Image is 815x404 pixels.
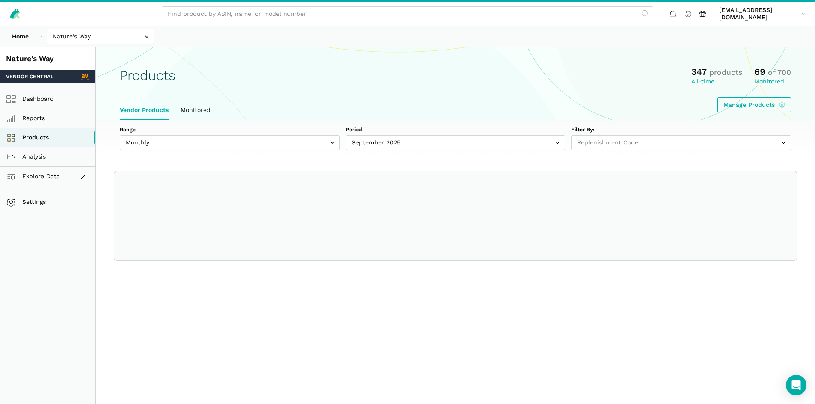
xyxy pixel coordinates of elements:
[346,135,566,150] input: September 2025
[120,68,175,83] h1: Products
[719,6,798,21] span: [EMAIL_ADDRESS][DOMAIN_NAME]
[6,73,53,81] span: Vendor Central
[716,5,809,23] a: [EMAIL_ADDRESS][DOMAIN_NAME]
[47,29,154,44] input: Nature's Way
[717,97,791,112] a: Manage Products
[6,53,89,64] div: Nature's Way
[120,126,340,134] label: Range
[691,78,742,86] div: All-time
[786,375,806,395] div: Open Intercom Messenger
[120,135,340,150] input: Monthly
[175,100,216,120] a: Monitored
[754,66,765,77] span: 69
[691,66,707,77] span: 347
[162,6,653,21] input: Find product by ASIN, name, or model number
[9,171,60,182] span: Explore Data
[346,126,566,134] label: Period
[571,126,791,134] label: Filter By:
[768,68,791,77] span: of 700
[709,68,742,77] span: products
[114,100,175,120] a: Vendor Products
[571,135,791,150] input: Replenishment Code
[6,29,35,44] a: Home
[754,78,791,86] div: Monitored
